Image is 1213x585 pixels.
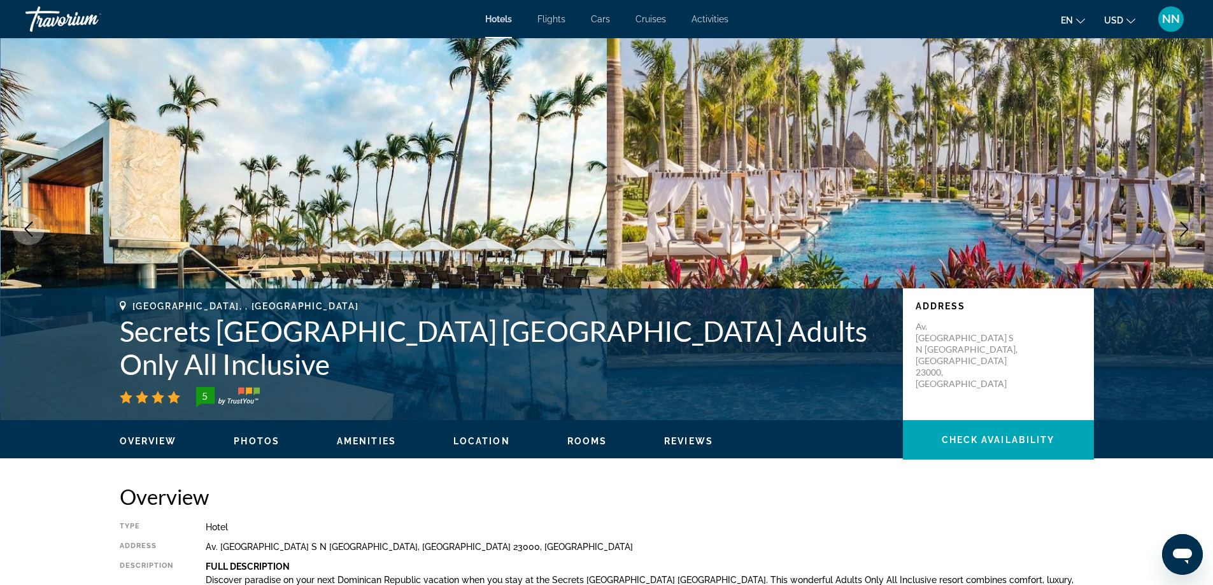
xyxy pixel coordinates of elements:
[692,14,728,24] a: Activities
[1104,15,1123,25] span: USD
[120,484,1094,509] h2: Overview
[916,301,1081,311] p: Address
[120,314,890,381] h1: Secrets [GEOGRAPHIC_DATA] [GEOGRAPHIC_DATA] Adults Only All Inclusive
[196,387,260,407] img: trustyou-badge-hor.svg
[942,435,1055,445] span: Check Availability
[234,435,280,447] button: Photos
[337,435,396,447] button: Amenities
[1162,534,1203,575] iframe: Button to launch messaging window
[1104,11,1135,29] button: Change currency
[453,436,510,446] span: Location
[337,436,396,446] span: Amenities
[567,436,607,446] span: Rooms
[903,420,1094,460] button: Check Availability
[120,436,177,446] span: Overview
[664,436,713,446] span: Reviews
[485,14,512,24] a: Hotels
[591,14,610,24] a: Cars
[120,522,174,532] div: Type
[1061,15,1073,25] span: en
[567,435,607,447] button: Rooms
[1168,213,1200,245] button: Next image
[664,435,713,447] button: Reviews
[537,14,565,24] a: Flights
[192,388,218,404] div: 5
[25,3,153,36] a: Travorium
[453,435,510,447] button: Location
[120,542,174,552] div: Address
[1154,6,1188,32] button: User Menu
[132,301,359,311] span: [GEOGRAPHIC_DATA], , [GEOGRAPHIC_DATA]
[120,435,177,447] button: Overview
[916,321,1018,390] p: Av. [GEOGRAPHIC_DATA] S N [GEOGRAPHIC_DATA], [GEOGRAPHIC_DATA] 23000, [GEOGRAPHIC_DATA]
[1061,11,1085,29] button: Change language
[234,436,280,446] span: Photos
[206,561,290,572] b: Full Description
[206,522,1094,532] div: Hotel
[635,14,666,24] a: Cruises
[206,542,1094,552] div: Av. [GEOGRAPHIC_DATA] S N [GEOGRAPHIC_DATA], [GEOGRAPHIC_DATA] 23000, [GEOGRAPHIC_DATA]
[1162,13,1180,25] span: NN
[13,213,45,245] button: Previous image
